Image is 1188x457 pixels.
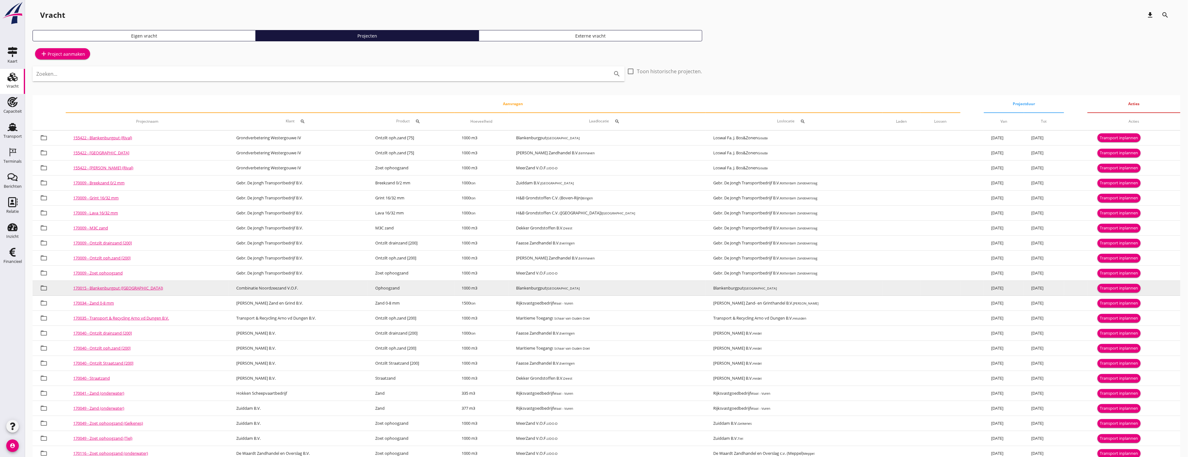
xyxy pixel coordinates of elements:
[36,69,603,79] input: Zoeken...
[73,225,108,231] a: 170009 - M3C zand
[73,405,124,411] a: 170049 - Zand (onderwater)
[984,251,1024,266] td: [DATE]
[1100,420,1138,427] div: Transport inplannen
[780,256,817,260] small: Rotterdam Zandoverslag
[40,314,48,322] i: folder_open
[546,286,580,290] small: [GEOGRAPHIC_DATA]
[229,176,368,191] td: Gebr. De Jongh Transportbedrijf B.V.
[984,161,1024,176] td: [DATE]
[706,341,883,356] td: [PERSON_NAME] B.V.
[462,345,478,351] span: 1000 m3
[984,113,1024,130] th: Van
[1024,206,1064,221] td: [DATE]
[793,301,818,306] small: [PERSON_NAME]
[560,241,575,245] small: Everingen
[706,176,883,191] td: Gebr. De Jongh Transportbedrijf B.V.
[1098,434,1141,443] button: Transport inplannen
[615,119,620,124] i: search
[744,286,777,290] small: [GEOGRAPHIC_DATA]
[368,113,454,130] th: Product
[984,311,1024,326] td: [DATE]
[1024,296,1064,311] td: [DATE]
[368,341,454,356] td: Ontzilt oph.zand [200]
[229,131,368,146] td: Grondverbetering Westergouwe IV
[229,161,368,176] td: Grondverbetering Westergouwe IV
[6,209,19,213] div: Relatie
[1100,135,1138,141] div: Transport inplannen
[368,221,454,236] td: M3C zand
[1024,341,1064,356] td: [DATE]
[368,266,454,281] td: Zoet ophoogzand
[706,146,883,161] td: Loswal Fa. J. Bos&Zonen
[229,386,368,401] td: Hokken Scheepvaartbedrijf
[984,266,1024,281] td: [DATE]
[509,221,706,236] td: Dekker Grondstoffen B.V.
[471,331,476,336] small: ton
[73,375,110,381] a: 170040 - Straatzand
[73,285,163,291] a: 170015 - Blankenburgput ([GEOGRAPHIC_DATA])
[1098,224,1141,233] button: Transport inplannen
[462,225,478,231] span: 1000 m3
[40,329,48,337] i: folder_open
[229,311,368,326] td: Transport & Recycling Arno vd Dungen B.V.
[40,374,48,382] i: folder_open
[984,206,1024,221] td: [DATE]
[73,210,118,216] a: 170009 - Lava 16/32 mm
[368,146,454,161] td: Ontzilt oph.zand [75]
[35,33,253,39] div: Eigen vracht
[73,195,119,201] a: 170009 - Grint 16/32 mm
[582,196,593,200] small: Bingen
[6,234,19,239] div: Inzicht
[229,251,368,266] td: Gebr. De Jongh Transportbedrijf B.V.
[1024,221,1064,236] td: [DATE]
[706,296,883,311] td: [PERSON_NAME] Zand- en Grinthandel B.V.
[229,356,368,371] td: [PERSON_NAME] B.V.
[984,281,1024,296] td: [DATE]
[462,315,478,321] span: 1000 m3
[1098,209,1141,218] button: Transport inplannen
[259,33,476,39] div: Projecten
[706,281,883,296] td: Blankenburgput
[368,326,454,341] td: Ontzilt drainzand [200]
[753,361,762,366] small: Hedel
[73,135,132,141] a: 155422 - Blankenburgput (Rival)
[229,221,368,236] td: Gebr. De Jongh Transportbedrijf B.V.
[229,401,368,416] td: Zuiddam B.V.
[984,191,1024,206] td: [DATE]
[229,371,368,386] td: [PERSON_NAME] B.V.
[471,211,476,215] small: ton
[1098,164,1141,172] button: Transport inplannen
[1,2,24,25] img: logo-small.a267ee39.svg
[3,159,22,163] div: Terminals
[509,296,706,311] td: Rijksvastgoedbedrijf
[368,236,454,251] td: Ontzilt drainzand [200]
[753,331,762,336] small: Hedel
[1098,179,1141,187] button: Transport inplannen
[1024,176,1064,191] td: [DATE]
[751,391,770,396] small: Waal - Vuren
[509,326,706,341] td: Faasse Zandhandel B.V.
[706,266,883,281] td: Gebr. De Jongh Transportbedrijf B.V.
[73,270,123,276] a: 170009 - Zoet ophoogzand
[509,401,706,416] td: Rijksvastgoedbedrijf
[1100,210,1138,216] div: Transport inplannen
[706,236,883,251] td: Gebr. De Jongh Transportbedrijf B.V.
[471,181,476,185] small: ton
[547,271,558,275] small: UDO-D
[563,226,572,230] small: Deest
[1100,285,1138,291] div: Transport inplannen
[984,95,1064,113] th: Projectduur
[40,254,48,262] i: folder_open
[613,70,621,78] i: search
[368,281,454,296] td: Ophoogzand
[509,161,706,176] td: MeerZand V.O.F.
[1100,390,1138,397] div: Transport inplannen
[40,134,48,141] i: folder_open
[73,150,129,156] a: 155422 - [GEOGRAPHIC_DATA]
[560,331,575,336] small: Everingen
[1100,345,1138,352] div: Transport inplannen
[35,48,90,59] a: Project aanmaken
[40,50,48,58] i: add
[462,195,476,201] span: 1000
[509,371,706,386] td: Dekker Grondstoffen B.V.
